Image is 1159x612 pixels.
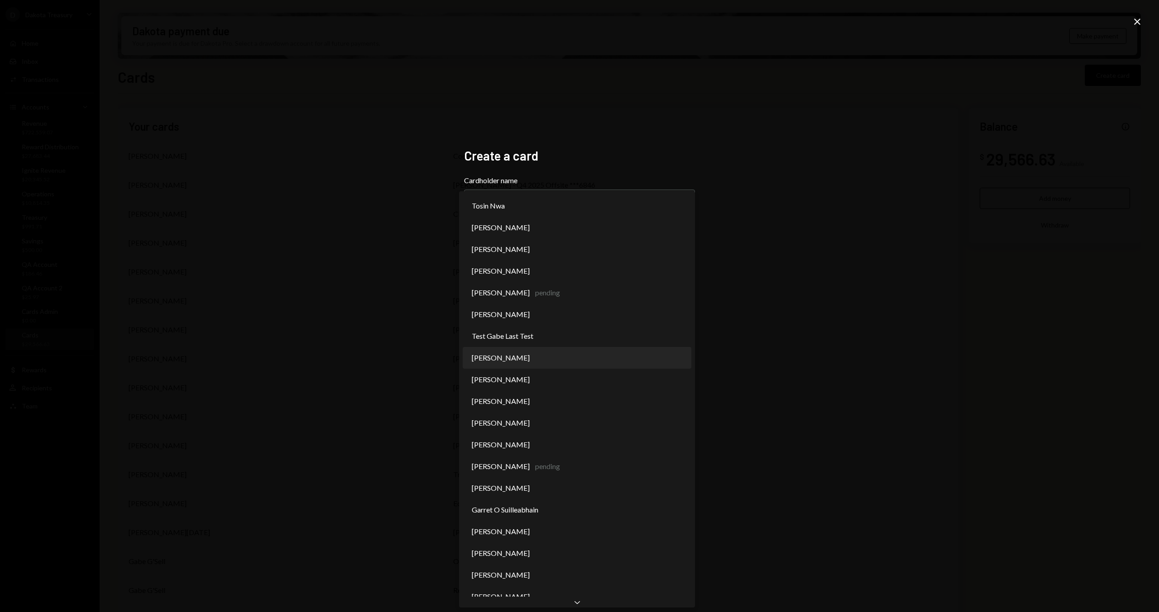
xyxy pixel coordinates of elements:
[535,287,560,298] div: pending
[472,483,530,493] span: [PERSON_NAME]
[472,417,530,428] span: [PERSON_NAME]
[472,309,530,320] span: [PERSON_NAME]
[472,461,530,472] span: [PERSON_NAME]
[464,190,695,215] button: Cardholder name
[472,266,530,276] span: [PERSON_NAME]
[472,287,530,298] span: [PERSON_NAME]
[472,331,533,342] span: Test Gabe Last Test
[472,200,505,211] span: Tosin Nwa
[472,526,530,537] span: [PERSON_NAME]
[472,244,530,255] span: [PERSON_NAME]
[472,591,530,602] span: [PERSON_NAME]
[472,548,530,559] span: [PERSON_NAME]
[472,396,530,407] span: [PERSON_NAME]
[472,352,530,363] span: [PERSON_NAME]
[472,374,530,385] span: [PERSON_NAME]
[472,504,538,515] span: Garret O Suilleabhain
[464,147,695,165] h2: Create a card
[472,222,530,233] span: [PERSON_NAME]
[472,439,530,450] span: [PERSON_NAME]
[464,175,695,186] label: Cardholder name
[535,461,560,472] div: pending
[472,569,530,580] span: [PERSON_NAME]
